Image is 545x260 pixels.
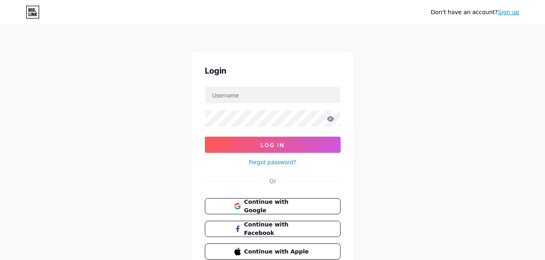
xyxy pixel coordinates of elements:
[205,87,340,103] input: Username
[205,198,341,214] button: Continue with Google
[205,65,341,77] div: Login
[269,177,276,185] div: Or
[244,198,311,215] span: Continue with Google
[244,247,311,256] span: Continue with Apple
[205,137,341,153] button: Log In
[249,158,296,166] a: Forgot password?
[261,142,284,148] span: Log In
[498,9,519,15] a: Sign up
[205,221,341,237] button: Continue with Facebook
[431,8,519,17] div: Don't have an account?
[205,243,341,260] button: Continue with Apple
[244,220,311,237] span: Continue with Facebook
